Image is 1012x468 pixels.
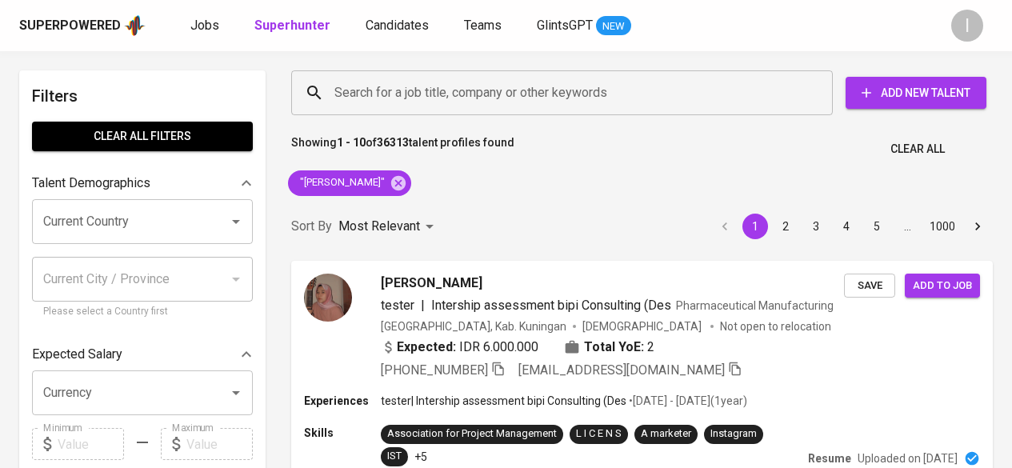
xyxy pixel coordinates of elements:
div: IST [387,449,402,464]
img: c7a7002af8b8c72a1394f2dc1b2fb94b.jpeg [304,274,352,322]
a: Superpoweredapp logo [19,14,146,38]
p: Most Relevant [338,217,420,236]
p: Uploaded on [DATE] [858,450,958,466]
button: Go to page 5 [864,214,890,239]
button: Open [225,210,247,233]
p: Skills [304,425,381,441]
a: Jobs [190,16,222,36]
p: +5 [414,449,427,465]
div: Expected Salary [32,338,253,370]
img: app logo [124,14,146,38]
a: GlintsGPT NEW [537,16,631,36]
button: Go to next page [965,214,990,239]
a: Candidates [366,16,432,36]
b: Total YoE: [584,338,644,357]
nav: pagination navigation [710,214,993,239]
p: • [DATE] - [DATE] ( 1 year ) [626,393,747,409]
b: 1 - 10 [337,136,366,149]
span: Save [852,277,887,295]
span: Pharmaceutical Manufacturing [676,299,834,312]
span: [DEMOGRAPHIC_DATA] [582,318,704,334]
span: [PERSON_NAME] [381,274,482,293]
span: NEW [596,18,631,34]
div: A marketer [641,426,691,442]
div: Instagram [710,426,757,442]
span: 2 [647,338,654,357]
span: Clear All filters [45,126,240,146]
span: "[PERSON_NAME]" [288,175,394,190]
a: Superhunter [254,16,334,36]
button: Clear All [884,134,951,164]
button: Add New Talent [846,77,986,109]
button: Go to page 1000 [925,214,960,239]
div: I [951,10,983,42]
p: Talent Demographics [32,174,150,193]
div: Superpowered [19,17,121,35]
p: Expected Salary [32,345,122,364]
p: Please select a Country first [43,304,242,320]
div: Association for Project Management [387,426,557,442]
button: Go to page 3 [803,214,829,239]
span: tester [381,298,414,313]
span: Candidates [366,18,429,33]
p: Resume [808,450,851,466]
p: Experiences [304,393,381,409]
div: L I C E N S [576,426,622,442]
span: [EMAIL_ADDRESS][DOMAIN_NAME] [518,362,725,378]
span: Teams [464,18,502,33]
span: Add New Talent [858,83,974,103]
button: Go to page 2 [773,214,798,239]
span: Intership assessment bipi Consulting (Des [431,298,671,313]
p: Showing of talent profiles found [291,134,514,164]
div: Talent Demographics [32,167,253,199]
span: | [421,296,425,315]
span: Clear All [890,139,945,159]
b: 36313 [377,136,409,149]
h6: Filters [32,83,253,109]
div: "[PERSON_NAME]" [288,170,411,196]
button: Save [844,274,895,298]
p: Sort By [291,217,332,236]
div: IDR 6.000.000 [381,338,538,357]
span: GlintsGPT [537,18,593,33]
p: Not open to relocation [720,318,831,334]
span: Jobs [190,18,219,33]
b: Expected: [397,338,456,357]
b: Superhunter [254,18,330,33]
input: Value [186,428,253,460]
span: [PHONE_NUMBER] [381,362,488,378]
button: page 1 [742,214,768,239]
span: Add to job [913,277,972,295]
button: Add to job [905,274,980,298]
input: Value [58,428,124,460]
button: Go to page 4 [834,214,859,239]
button: Clear All filters [32,122,253,151]
button: Open [225,382,247,404]
p: tester | Intership assessment bipi Consulting (Des [381,393,626,409]
div: [GEOGRAPHIC_DATA], Kab. Kuningan [381,318,566,334]
div: … [894,218,920,234]
a: Teams [464,16,505,36]
div: Most Relevant [338,212,439,242]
